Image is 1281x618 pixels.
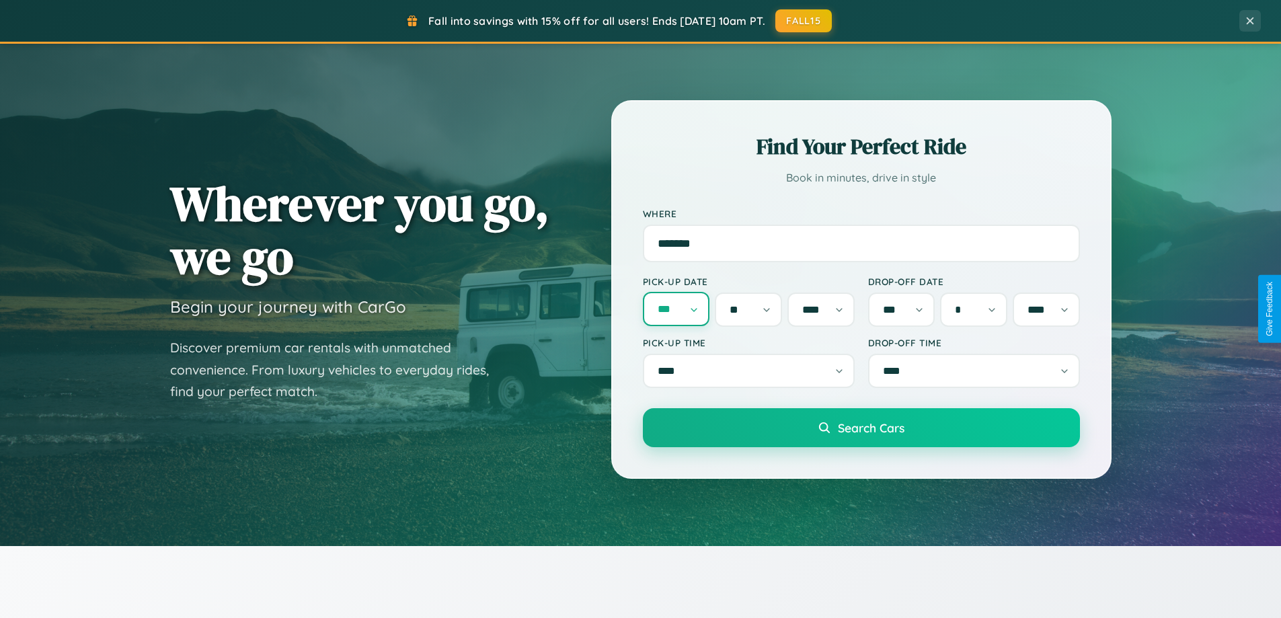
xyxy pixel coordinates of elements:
label: Drop-off Time [868,337,1080,348]
h2: Find Your Perfect Ride [643,132,1080,161]
label: Where [643,208,1080,219]
button: Search Cars [643,408,1080,447]
h3: Begin your journey with CarGo [170,297,406,317]
span: Fall into savings with 15% off for all users! Ends [DATE] 10am PT. [428,14,765,28]
h1: Wherever you go, we go [170,177,549,283]
label: Pick-up Date [643,276,855,287]
p: Discover premium car rentals with unmatched convenience. From luxury vehicles to everyday rides, ... [170,337,506,403]
label: Drop-off Date [868,276,1080,287]
span: Search Cars [838,420,904,435]
p: Book in minutes, drive in style [643,168,1080,188]
div: Give Feedback [1265,282,1274,336]
label: Pick-up Time [643,337,855,348]
button: FALL15 [775,9,832,32]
